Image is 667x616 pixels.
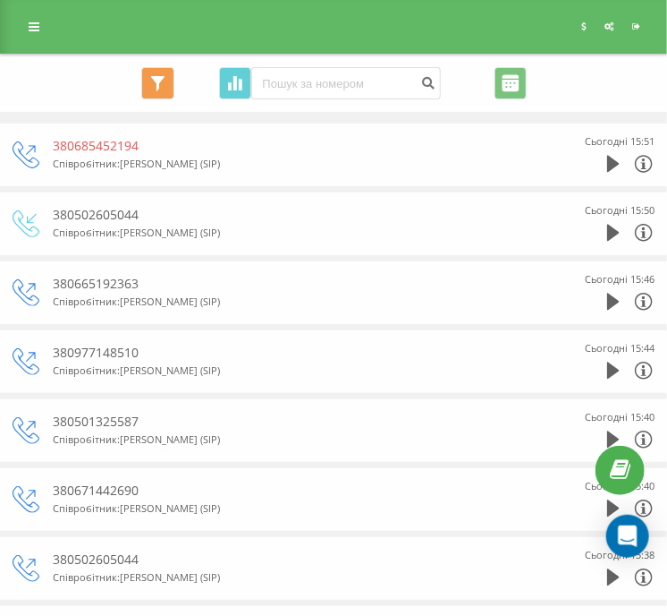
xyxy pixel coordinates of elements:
input: Пошук за номером [251,67,441,99]
div: 380685452194 [53,137,538,155]
div: Сьогодні 15:51 [585,133,654,150]
div: Співробітник : [PERSON_NAME] (SIP) [53,500,538,518]
div: Співробітник : [PERSON_NAME] (SIP) [53,293,538,311]
div: 380502605044 [53,206,538,224]
div: Співробітник : [PERSON_NAME] (SIP) [53,362,538,380]
div: Сьогодні 15:46 [585,270,654,288]
div: Сьогодні 15:50 [585,201,654,219]
div: 380977148510 [53,344,538,362]
div: Співробітник : [PERSON_NAME] (SIP) [53,431,538,449]
div: Співробітник : [PERSON_NAME] (SIP) [53,569,538,586]
div: Сьогодні 15:44 [585,339,654,357]
div: Сьогодні 15:40 [585,477,654,495]
div: Сьогодні 15:40 [585,408,654,426]
div: Співробітник : [PERSON_NAME] (SIP) [53,155,538,173]
div: Open Intercom Messenger [606,515,649,558]
div: 380665192363 [53,275,538,293]
div: Сьогодні 15:38 [585,546,654,564]
div: Співробітник : [PERSON_NAME] (SIP) [53,224,538,242]
div: 380671442690 [53,482,538,500]
div: 380502605044 [53,551,538,569]
div: 380501325587 [53,413,538,431]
